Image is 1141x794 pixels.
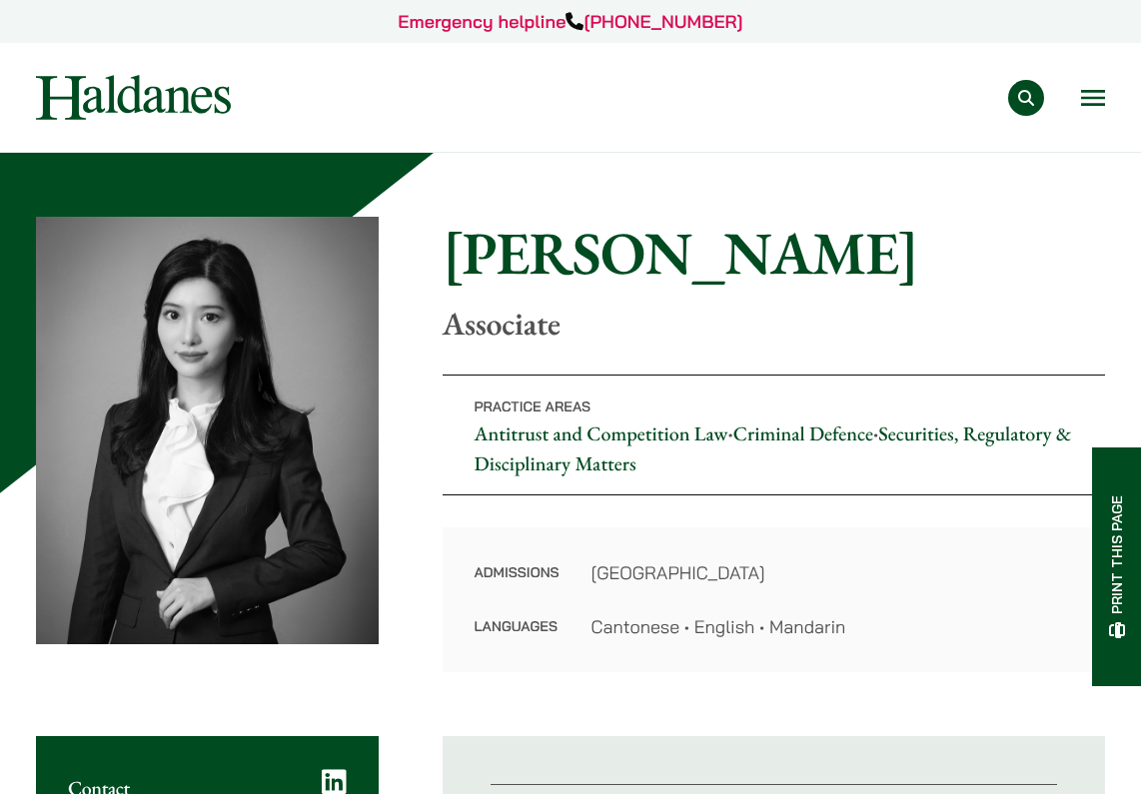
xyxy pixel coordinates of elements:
img: Logo of Haldanes [36,75,231,120]
a: Antitrust and Competition Law [475,420,728,446]
dd: Cantonese • English • Mandarin [591,613,1073,640]
a: Criminal Defence [733,420,873,446]
dd: [GEOGRAPHIC_DATA] [591,559,1073,586]
dt: Languages [475,613,560,640]
h1: [PERSON_NAME] [443,217,1106,289]
img: Florence Yan photo [36,217,379,644]
p: Associate [443,305,1106,343]
button: Search [1008,80,1044,116]
span: Practice Areas [475,397,591,415]
p: • • [443,375,1106,495]
dt: Admissions [475,559,560,613]
button: Open menu [1081,90,1105,106]
a: Emergency helpline[PHONE_NUMBER] [398,10,742,33]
